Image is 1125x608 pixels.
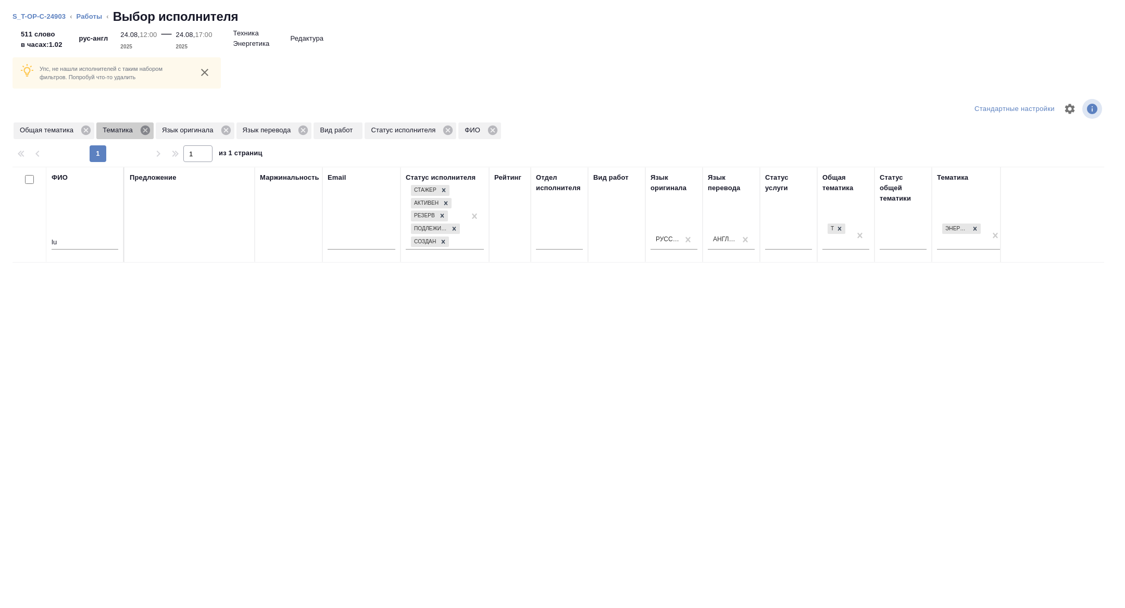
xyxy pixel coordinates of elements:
div: Рейтинг [494,172,521,183]
div: — [161,25,171,52]
a: S_T-OP-C-24903 [12,13,66,20]
div: Энергетика [941,222,982,235]
p: Редактура [290,33,323,44]
div: split button [972,101,1057,117]
p: Вид работ [320,125,356,135]
p: Тематика [103,125,136,135]
a: Работы [77,13,103,20]
div: Статус исполнителя [365,122,456,139]
div: Техника [827,222,846,235]
div: Статус исполнителя [406,172,476,183]
div: ФИО [52,172,68,183]
li: ‹ [106,11,108,22]
p: 511 слово [21,29,63,40]
div: Общая тематика [822,172,869,193]
div: Резерв [411,210,436,221]
div: Создан [411,237,438,247]
button: close [197,65,213,80]
p: Техника [233,28,259,39]
div: Стажер, Активен, Резерв, Подлежит внедрению, Создан [410,197,453,210]
div: Email [328,172,346,183]
div: ФИО [458,122,501,139]
div: Язык перевода [708,172,755,193]
p: 12:00 [140,31,157,39]
div: Стажер, Активен, Резерв, Подлежит внедрению, Создан [410,209,449,222]
span: Посмотреть информацию [1082,99,1104,119]
div: Тематика [96,122,154,139]
p: Язык оригинала [162,125,217,135]
div: Стажер [411,185,438,196]
p: Общая тематика [20,125,77,135]
div: Предложение [130,172,177,183]
div: Статус услуги [765,172,812,193]
div: Стажер, Активен, Резерв, Подлежит внедрению, Создан [410,184,451,197]
div: Стажер, Активен, Резерв, Подлежит внедрению, Создан [410,235,450,249]
div: Статус общей тематики [880,172,927,204]
h2: Выбор исполнителя [113,8,239,25]
div: Активен [411,198,440,209]
nav: breadcrumb [12,8,1112,25]
div: Энергетика [942,224,969,234]
div: Стажер, Активен, Резерв, Подлежит внедрению, Создан [410,222,461,235]
p: Упс, не нашли исполнителей с таким набором фильтров. Попробуй что-то удалить [40,65,189,81]
p: 17:00 [195,31,212,39]
p: Язык перевода [243,125,295,135]
div: Общая тематика [14,122,94,139]
span: Настроить таблицу [1057,96,1082,121]
p: ФИО [465,125,484,135]
div: Маржинальность [260,172,319,183]
div: Тематика [937,172,968,183]
p: 24.08, [120,31,140,39]
div: Язык оригинала [156,122,234,139]
div: Отдел исполнителя [536,172,583,193]
div: Техника [828,224,834,234]
div: Подлежит внедрению [411,224,448,234]
div: Язык перевода [236,122,312,139]
span: из 1 страниц [219,147,262,162]
div: Русский [656,235,680,244]
p: 24.08, [176,31,195,39]
div: Язык оригинала [651,172,697,193]
div: Вид работ [593,172,629,183]
div: Английский [713,235,737,244]
p: Статус исполнителя [371,125,439,135]
li: ‹ [70,11,72,22]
